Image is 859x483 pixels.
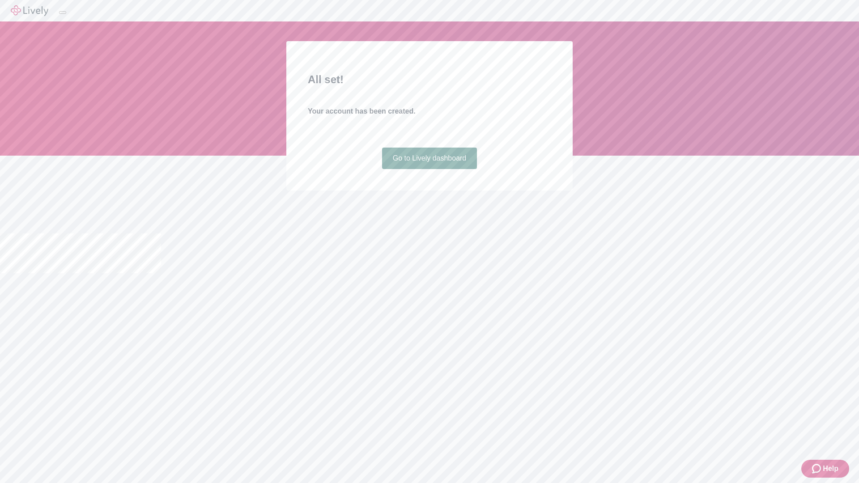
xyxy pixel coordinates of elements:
[308,106,551,117] h4: Your account has been created.
[801,460,849,478] button: Zendesk support iconHelp
[59,11,66,14] button: Log out
[823,463,838,474] span: Help
[812,463,823,474] svg: Zendesk support icon
[382,148,477,169] a: Go to Lively dashboard
[11,5,48,16] img: Lively
[308,72,551,88] h2: All set!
